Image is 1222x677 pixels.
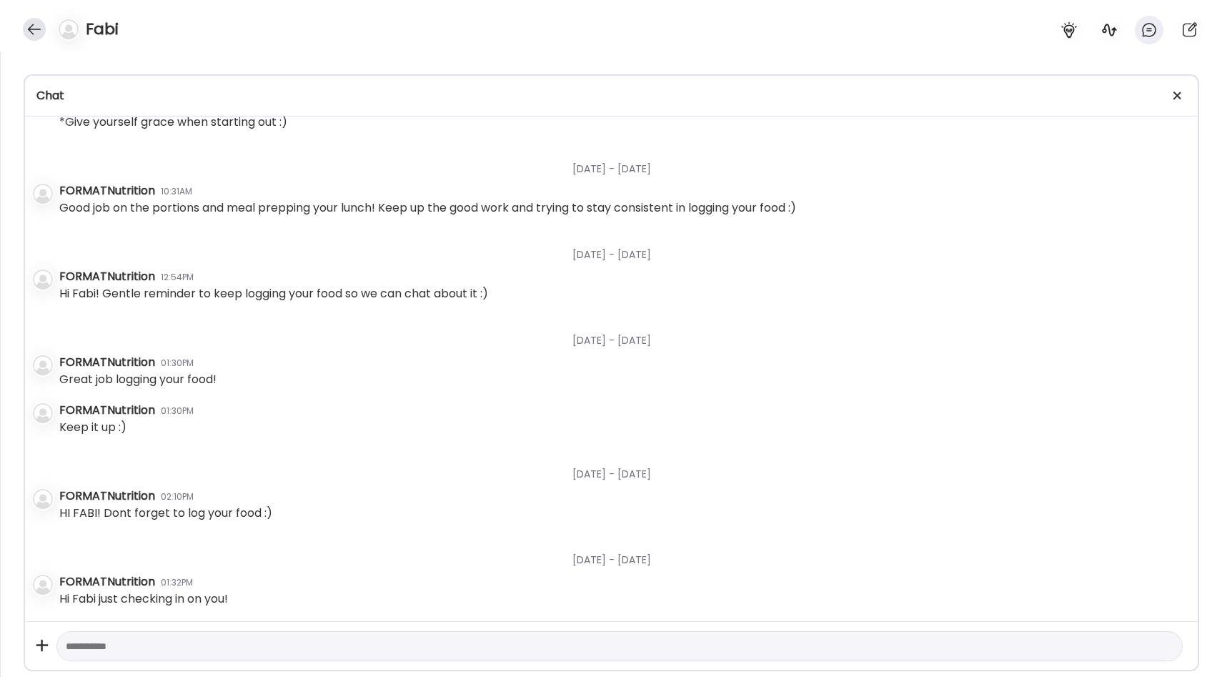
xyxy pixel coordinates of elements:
div: 10:31AM [161,185,192,198]
div: Hi Fabi! Gentle reminder to keep logging your food so we can chat about it :) [59,285,488,302]
img: bg-avatar-default.svg [59,19,79,39]
div: [DATE] - [DATE] [59,450,1186,488]
div: FORMATNutrition [59,354,155,371]
div: [DATE] - [DATE] [59,535,1186,573]
img: bg-avatar-default.svg [33,184,53,204]
div: Chat [36,87,1186,104]
div: Great job logging your food! [59,371,217,388]
div: Good job on the portions and meal prepping your lunch! Keep up the good work and trying to stay c... [59,199,796,217]
div: FORMATNutrition [59,268,155,285]
div: 02:10PM [161,490,194,503]
h4: Fabi [86,18,119,41]
div: FORMATNutrition [59,402,155,419]
div: Keep it up :) [59,419,126,436]
div: HI FABI! Dont forget to log your food :) [59,505,272,522]
img: bg-avatar-default.svg [33,270,53,290]
div: FORMATNutrition [59,182,155,199]
div: FORMATNutrition [59,573,155,590]
div: Hi Fabi just checking in on you! [59,590,228,608]
div: [DATE] - [DATE] [59,230,1186,268]
img: bg-avatar-default.svg [33,489,53,509]
div: [DATE] - [DATE] [59,144,1186,182]
div: 12:54PM [161,271,194,284]
div: 01:30PM [161,357,194,370]
div: [DATE] - [DATE] [59,316,1186,354]
img: bg-avatar-default.svg [33,355,53,375]
div: FORMATNutrition [59,488,155,505]
div: 01:32PM [161,576,193,589]
div: 01:30PM [161,405,194,417]
img: bg-avatar-default.svg [33,403,53,423]
img: bg-avatar-default.svg [33,575,53,595]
